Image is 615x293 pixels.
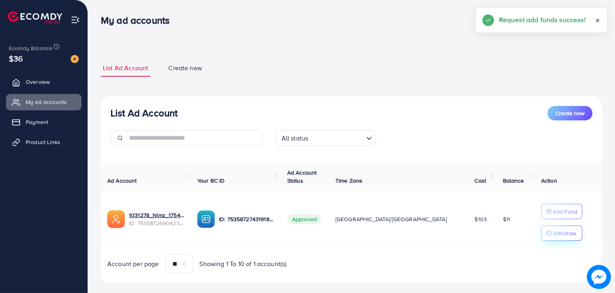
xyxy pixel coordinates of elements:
span: Time Zone [335,177,362,185]
span: Create new [556,109,584,117]
span: Ad Account [107,177,137,185]
h3: List Ad Account [110,107,178,119]
span: Ecomdy Balance [9,44,52,52]
button: Add Fund [541,204,582,219]
span: $36 [8,52,24,65]
span: Account per page [107,259,159,269]
a: 1031278_Nimz_1754582153621 [129,211,184,219]
a: Payment [6,114,82,130]
p: ID: 7535872743191887873 [219,214,274,224]
p: Withdraw [553,228,576,238]
button: Create new [548,106,593,120]
span: Ad Account Status [287,169,317,185]
span: All status [280,132,310,144]
span: Cost [475,177,486,185]
a: My ad accounts [6,94,82,110]
div: <span class='underline'>1031278_Nimz_1754582153621</span></br>7535872690423529480 [129,211,184,228]
img: logo [8,11,62,24]
span: Create new [168,63,202,73]
img: image [587,265,611,289]
span: Overview [26,78,50,86]
button: Withdraw [541,226,582,241]
a: Overview [6,74,82,90]
span: $103 [475,215,487,223]
img: ic-ads-acc.e4c84228.svg [107,210,125,228]
p: Add Fund [553,207,577,216]
span: Balance [503,177,524,185]
img: menu [71,15,80,24]
span: Approved [287,214,322,224]
div: Search for option [276,130,376,146]
span: My ad accounts [26,98,67,106]
span: Action [541,177,557,185]
img: ic-ba-acc.ded83a64.svg [197,210,215,228]
span: Payment [26,118,48,126]
input: Search for option [311,131,363,144]
span: $11 [503,215,510,223]
a: Product Links [6,134,82,150]
span: Your BC ID [197,177,225,185]
span: List Ad Account [103,63,148,73]
span: ID: 7535872690423529480 [129,219,184,227]
h3: My ad accounts [101,14,176,26]
span: Product Links [26,138,60,146]
img: image [71,55,79,63]
span: [GEOGRAPHIC_DATA]/[GEOGRAPHIC_DATA] [335,215,447,223]
span: Showing 1 To 10 of 1 account(s) [200,259,287,269]
h5: Request add funds success! [499,14,586,25]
